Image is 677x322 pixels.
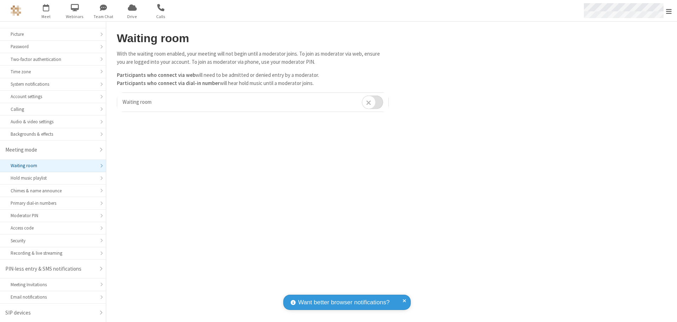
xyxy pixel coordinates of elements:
[5,309,95,317] div: SIP devices
[148,13,174,20] span: Calls
[11,131,95,137] div: Backgrounds & effects
[11,200,95,207] div: Primary dial-in numbers
[11,68,95,75] div: Time zone
[11,93,95,100] div: Account settings
[11,281,95,288] div: Meeting Invitations
[11,118,95,125] div: Audio & video settings
[11,81,95,87] div: System notifications
[117,50,389,66] p: With the waiting room enabled, your meeting will not begin until a moderator joins. To join as mo...
[117,72,195,78] b: Participants who connect via web
[117,32,389,45] h2: Waiting room
[33,13,59,20] span: Meet
[11,31,95,38] div: Picture
[11,162,95,169] div: Waiting room
[11,5,21,16] img: QA Selenium DO NOT DELETE OR CHANGE
[11,43,95,50] div: Password
[11,212,95,219] div: Moderator PIN
[298,298,389,307] span: Want better browser notifications?
[62,13,88,20] span: Webinars
[11,237,95,244] div: Security
[11,294,95,300] div: Email notifications
[11,175,95,181] div: Hold music playlist
[11,225,95,231] div: Access code
[11,250,95,256] div: Recording & live streaming
[90,13,117,20] span: Team Chat
[11,106,95,113] div: Calling
[117,71,389,87] p: will need to be admitted or denied entry by a moderator. will hear hold music until a moderator j...
[11,187,95,194] div: Chimes & name announce
[5,146,95,154] div: Meeting mode
[5,265,95,273] div: PIN-less entry & SMS notifications
[119,13,146,20] span: Drive
[117,80,220,86] b: Participants who connect via dial-in number
[123,98,152,105] span: Waiting room
[11,56,95,63] div: Two-factor authentication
